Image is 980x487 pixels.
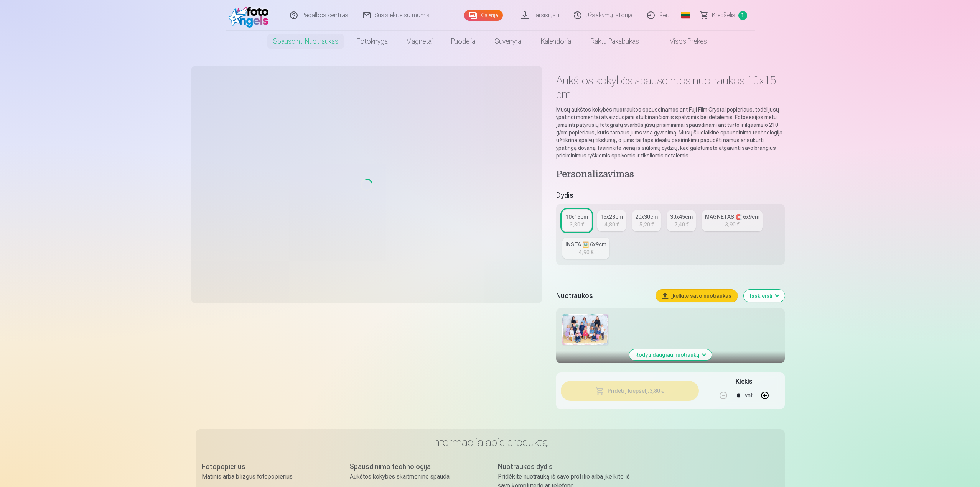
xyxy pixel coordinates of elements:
h5: Kiekis [736,377,752,386]
h1: Aukštos kokybės spausdintos nuotraukos 10x15 cm [556,74,784,101]
div: 10x15cm [565,213,588,221]
a: Magnetai [397,31,442,52]
h5: Dydis [556,190,784,201]
h3: Informacija apie produktą [202,435,779,449]
a: Suvenyrai [486,31,532,52]
div: 5,20 € [639,221,654,228]
a: MAGNETAS 🧲 6x9cm3,90 € [702,210,763,231]
h4: Personalizavimas [556,169,784,181]
div: Matinis arba blizgus fotopopierius [202,472,334,481]
a: Kalendoriai [532,31,581,52]
button: Įkelkite savo nuotraukas [656,290,738,302]
span: Krepšelis [712,11,735,20]
a: INSTA 🖼️ 6x9cm4,90 € [562,238,609,259]
div: Spausdinimo technologija [350,461,483,472]
div: Fotopopierius [202,461,334,472]
button: Rodyti daugiau nuotraukų [629,349,712,360]
a: Fotoknyga [348,31,397,52]
a: Raktų pakabukas [581,31,648,52]
div: MAGNETAS 🧲 6x9cm [705,213,759,221]
a: 30x45cm7,40 € [667,210,696,231]
img: /fa2 [229,3,273,28]
span: 1 [738,11,747,20]
div: 3,80 € [570,221,584,228]
button: Išskleisti [744,290,785,302]
div: 15x23cm [600,213,623,221]
a: 10x15cm3,80 € [562,210,591,231]
p: Mūsų aukštos kokybės nuotraukos spausdinamos ant Fuji Film Crystal popieriaus, todėl jūsų ypating... [556,106,784,159]
div: 30x45cm [670,213,693,221]
div: Nuotraukos dydis [498,461,631,472]
div: INSTA 🖼️ 6x9cm [565,241,606,248]
a: Puodeliai [442,31,486,52]
div: 3,90 € [725,221,740,228]
a: 15x23cm4,80 € [597,210,626,231]
a: 20x30cm5,20 € [632,210,661,231]
div: 4,80 € [604,221,619,228]
div: 4,90 € [579,248,593,256]
a: Spausdinti nuotraukas [264,31,348,52]
button: Pridėti į krepšelį:3,80 € [561,381,698,401]
a: Galerija [464,10,503,21]
h5: Nuotraukos [556,290,649,301]
a: Visos prekės [648,31,716,52]
div: Aukštos kokybės skaitmeninė spauda [350,472,483,481]
div: 7,40 € [674,221,689,228]
div: 20x30cm [635,213,658,221]
div: vnt. [745,386,754,405]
